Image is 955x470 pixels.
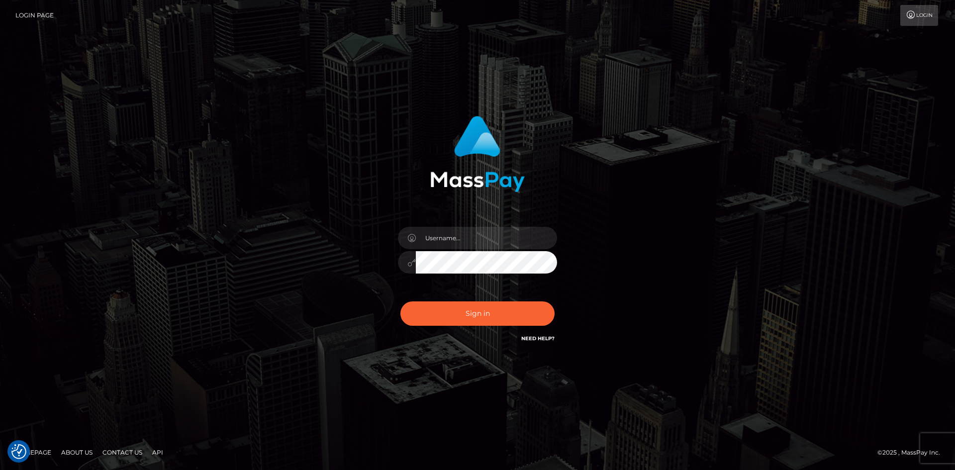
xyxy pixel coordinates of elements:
[11,444,26,459] img: Revisit consent button
[430,116,525,192] img: MassPay Login
[57,445,96,460] a: About Us
[416,227,557,249] input: Username...
[11,444,26,459] button: Consent Preferences
[15,5,54,26] a: Login Page
[98,445,146,460] a: Contact Us
[11,445,55,460] a: Homepage
[877,447,948,458] div: © 2025 , MassPay Inc.
[400,301,555,326] button: Sign in
[148,445,167,460] a: API
[521,335,555,342] a: Need Help?
[900,5,938,26] a: Login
